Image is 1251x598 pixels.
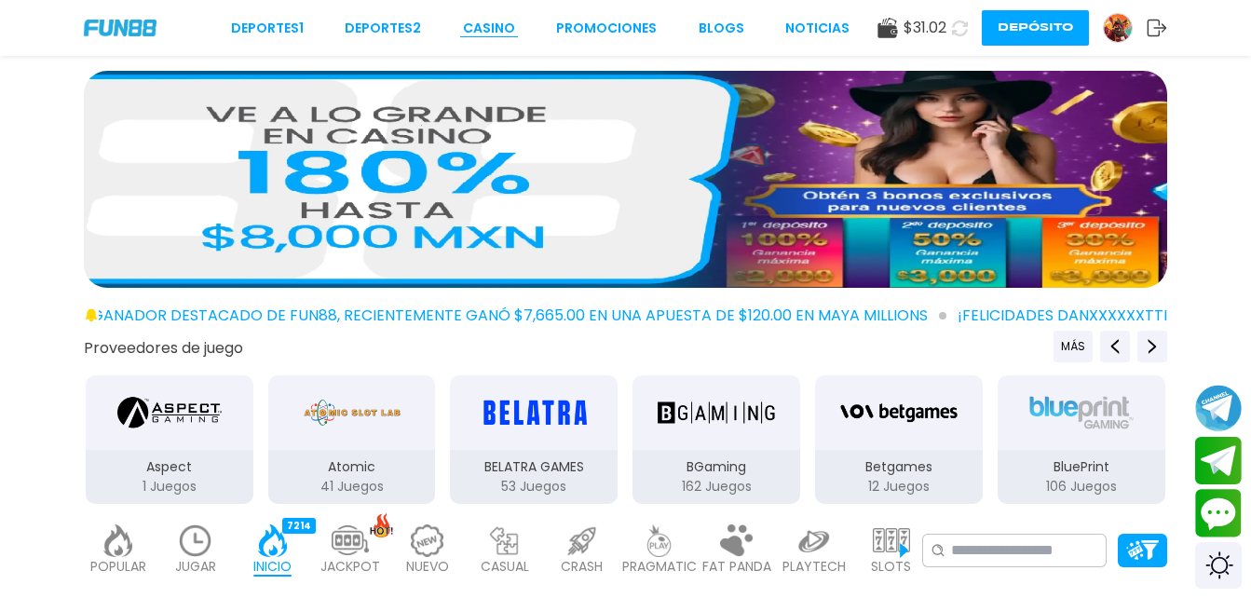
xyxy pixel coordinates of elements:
a: Deportes2 [345,19,421,38]
a: Promociones [556,19,657,38]
p: BELATRA GAMES [450,457,618,477]
p: FAT PANDA [702,557,771,577]
img: crash_light.webp [564,524,601,557]
p: BGaming [632,457,800,477]
p: Aspect [86,457,253,477]
p: 41 Juegos [268,477,436,496]
div: 7214 [282,518,316,534]
img: Company Logo [84,20,156,35]
a: Avatar [1103,13,1147,43]
img: Avatar [1104,14,1132,42]
img: Casino Inicio Bonos 100% [84,71,1167,288]
a: NOTICIAS [785,19,850,38]
p: JUGAR [175,557,216,577]
button: BluePrint [990,374,1173,506]
p: 12 Juegos [815,477,983,496]
img: home_active.webp [254,524,292,557]
a: BLOGS [699,19,744,38]
div: Switch theme [1195,542,1242,589]
img: playtech_light.webp [795,524,833,557]
span: $ 31.02 [904,17,946,39]
button: Join telegram [1195,437,1242,485]
p: 1 Juegos [86,477,253,496]
button: BGaming [625,374,808,506]
img: Betgames [840,387,958,439]
img: recent_light.webp [177,524,214,557]
button: Previous providers [1100,331,1130,362]
button: Contact customer service [1195,489,1242,537]
button: Atomic [261,374,443,506]
p: PLAYTECH [782,557,846,577]
p: CASUAL [481,557,529,577]
p: NUEVO [406,557,449,577]
p: CRASH [561,557,603,577]
img: Atomic [300,387,404,439]
p: POPULAR [90,557,146,577]
button: Previous providers [1054,331,1093,362]
img: hot [370,513,393,538]
button: Proveedores de juego [84,338,243,358]
button: Betgames [808,374,990,506]
p: Atomic [268,457,436,477]
p: BluePrint [998,457,1165,477]
img: fat_panda_light.webp [718,524,755,557]
button: Depósito [982,10,1089,46]
img: popular_light.webp [100,524,137,557]
img: BGaming [658,387,775,439]
img: new_light.webp [409,524,446,557]
img: BluePrint [1023,387,1140,439]
p: Betgames [815,457,983,477]
img: casual_light.webp [486,524,524,557]
img: pragmatic_light.webp [641,524,678,557]
a: CASINO [463,19,515,38]
img: jackpot_light.webp [332,524,369,557]
p: JACKPOT [320,557,380,577]
button: Aspect [78,374,261,506]
img: Aspect [117,387,222,439]
p: INICIO [253,557,292,577]
p: 106 Juegos [998,477,1165,496]
p: SLOTS [871,557,911,577]
img: BELATRA GAMES [475,387,592,439]
img: slots_light.webp [873,524,910,557]
button: Join telegram channel [1195,384,1242,432]
img: Platform Filter [1126,540,1159,560]
p: 53 Juegos [450,477,618,496]
p: PRAGMATIC [622,557,697,577]
p: 162 Juegos [632,477,800,496]
button: Next providers [1137,331,1167,362]
a: Deportes1 [231,19,304,38]
button: BELATRA GAMES [442,374,625,506]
